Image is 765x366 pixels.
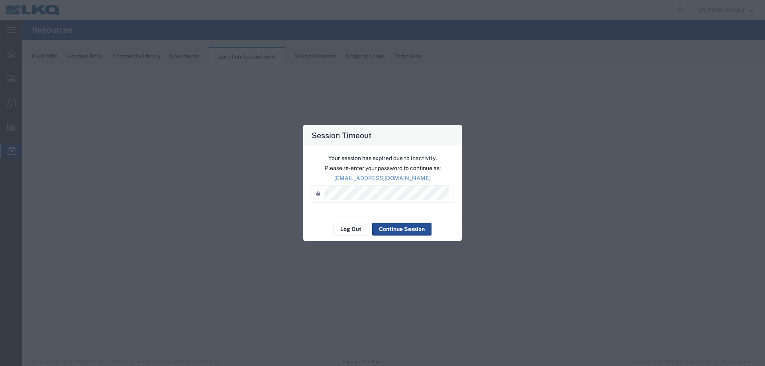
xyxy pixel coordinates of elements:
[312,129,372,141] h4: Session Timeout
[312,174,453,182] p: [EMAIL_ADDRESS][DOMAIN_NAME]
[333,223,368,235] button: Log Out
[312,164,453,172] p: Please re-enter your password to continue as:
[372,223,432,235] button: Continue Session
[312,154,453,162] p: Your session has expired due to inactivity.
